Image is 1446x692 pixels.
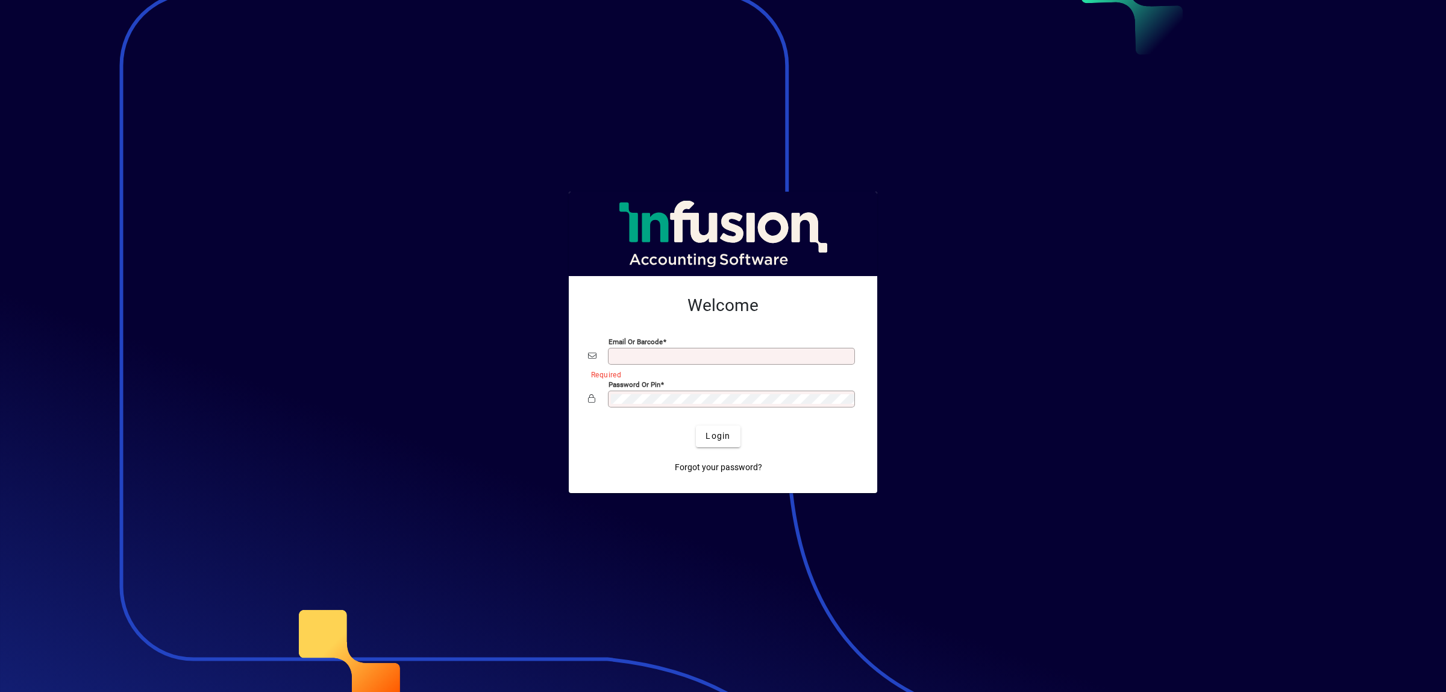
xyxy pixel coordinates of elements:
a: Forgot your password? [670,457,767,479]
span: Forgot your password? [675,461,762,474]
button: Login [696,426,740,447]
mat-error: Required [591,368,848,380]
span: Login [706,430,730,442]
h2: Welcome [588,295,858,316]
mat-label: Password or Pin [609,380,660,388]
mat-label: Email or Barcode [609,337,663,345]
